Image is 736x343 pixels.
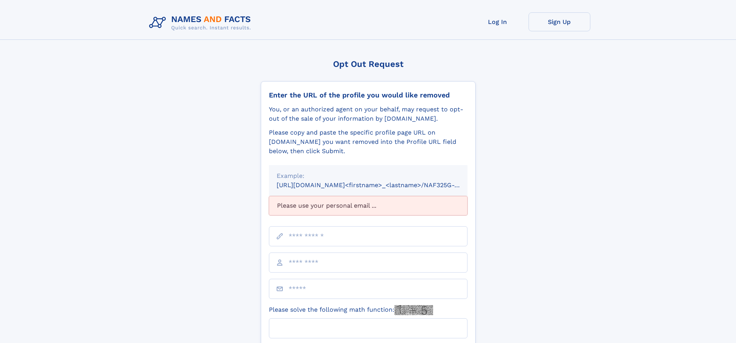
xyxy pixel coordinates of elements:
div: Example: [277,171,460,181]
div: Please copy and paste the specific profile page URL on [DOMAIN_NAME] you want removed into the Pr... [269,128,467,156]
label: Please solve the following math function: [269,305,433,315]
div: Enter the URL of the profile you would like removed [269,91,467,99]
small: [URL][DOMAIN_NAME]<firstname>_<lastname>/NAF325G-xxxxxxxx [277,181,482,189]
a: Sign Up [529,12,590,31]
img: Logo Names and Facts [146,12,257,33]
div: You, or an authorized agent on your behalf, may request to opt-out of the sale of your informatio... [269,105,467,123]
div: Opt Out Request [261,59,476,69]
div: Please use your personal email ... [269,196,467,215]
a: Log In [467,12,529,31]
